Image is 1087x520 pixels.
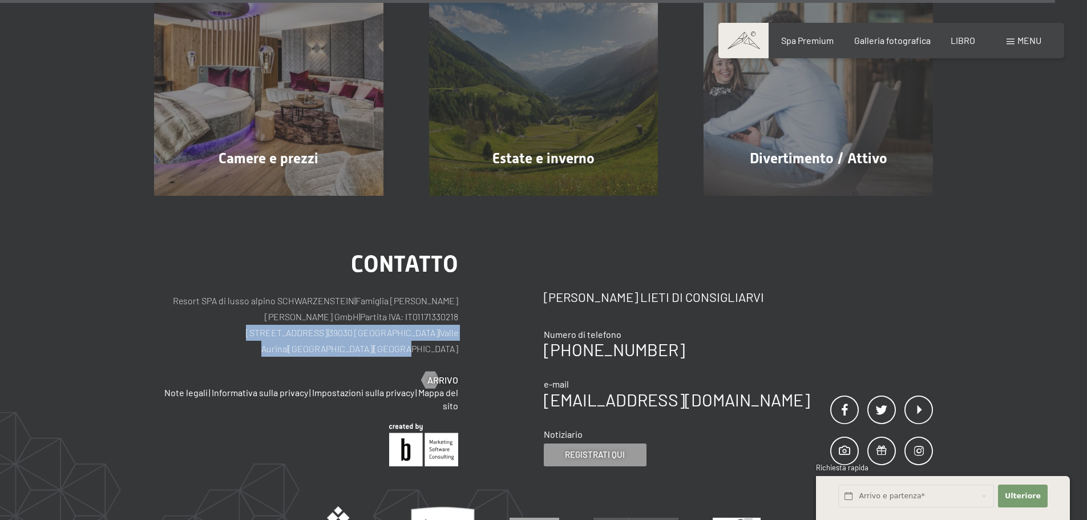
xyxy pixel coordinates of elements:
[418,387,458,410] a: Mappa del sito
[355,295,458,306] font: Famiglia [PERSON_NAME]
[565,449,625,459] font: Registrati qui
[351,251,458,277] font: contatto
[312,387,414,398] a: Impostazioni sulla privacy
[816,463,868,472] font: Richiesta rapida
[173,295,354,306] font: Resort SPA di lusso alpino SCHWARZENSTEIN
[212,387,308,398] a: Informativa sulla privacy
[951,35,975,46] a: LIBRO
[854,35,931,46] a: Galleria fotografica
[544,329,621,340] font: Numero di telefono
[374,343,458,354] font: [GEOGRAPHIC_DATA]
[373,343,374,354] font: |
[439,327,440,338] font: |
[246,327,328,338] font: [STREET_ADDRESS]
[261,327,458,354] font: Valle Aurina
[288,343,373,354] font: [GEOGRAPHIC_DATA]
[544,378,569,389] font: e-mail
[164,387,208,398] a: Note legali
[209,387,211,398] font: |
[219,150,318,167] font: Camere e prezzi
[781,35,834,46] a: Spa Premium
[415,387,417,398] font: |
[354,295,355,306] font: |
[1005,491,1041,500] font: Ulteriore
[544,289,764,304] font: [PERSON_NAME] lieti di consigliarvi
[265,311,359,322] font: [PERSON_NAME] GmbH
[422,374,458,386] a: Arrivo
[329,327,439,338] font: 39030 [GEOGRAPHIC_DATA]
[492,150,595,167] font: Estate e inverno
[287,343,288,354] font: |
[750,150,887,167] font: Divertimento / Attivo
[1017,35,1041,46] font: menu
[544,389,810,410] a: [EMAIL_ADDRESS][DOMAIN_NAME]
[998,485,1047,508] button: Ulteriore
[309,387,311,398] font: |
[544,429,583,440] font: Notiziario
[544,339,685,360] a: [PHONE_NUMBER]
[359,311,360,322] font: |
[360,311,458,322] font: Partita IVA: IT01171330218
[427,374,458,385] font: Arrivo
[389,424,458,466] img: Brandnamic GmbH | Soluzioni leader per l'ospitalità
[328,327,329,338] font: |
